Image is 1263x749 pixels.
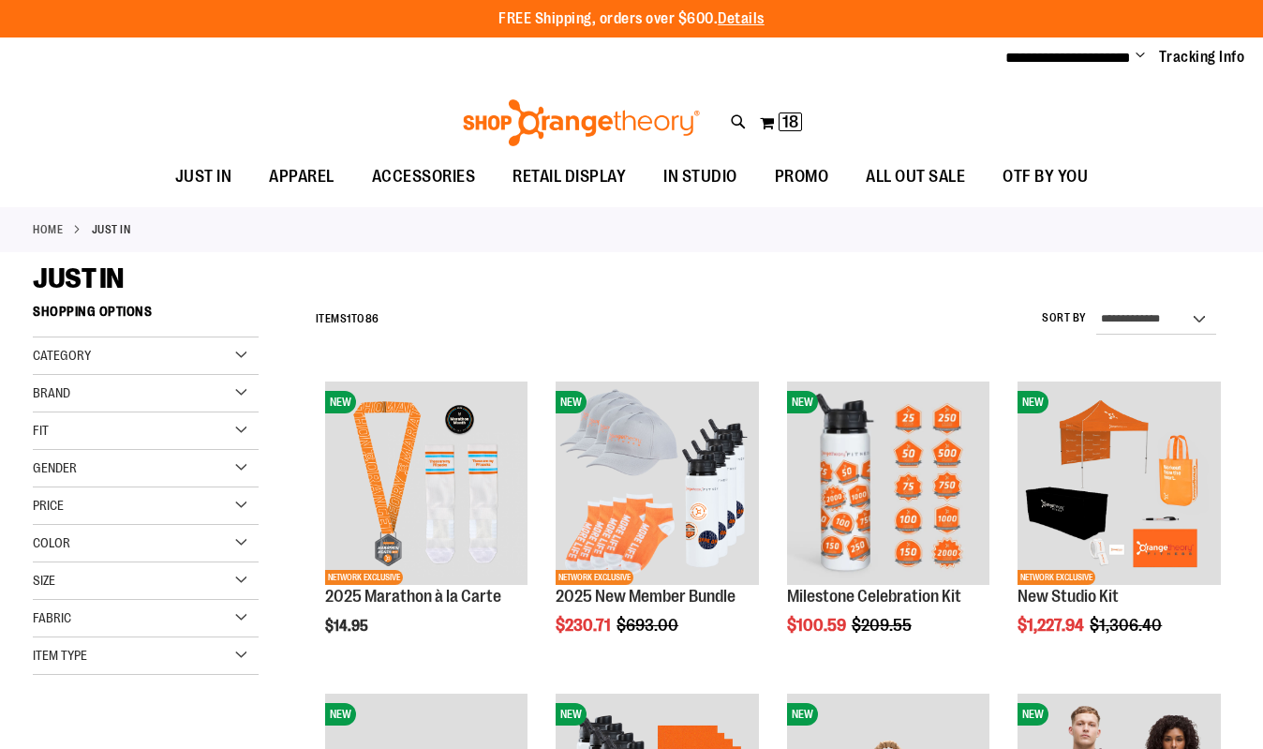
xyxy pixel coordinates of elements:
div: product [1008,372,1230,682]
span: $14.95 [325,618,371,635]
span: NEW [1018,391,1048,413]
span: 86 [365,312,379,325]
a: 2025 Marathon à la Carte [325,587,501,606]
span: ALL OUT SALE [866,156,965,198]
a: New Studio KitNEWNETWORK EXCLUSIVE [1018,382,1221,588]
span: $100.59 [787,616,849,635]
span: NEW [787,391,818,413]
span: Fabric [33,610,71,625]
button: Account menu [1136,48,1145,67]
div: product [546,372,768,682]
img: Milestone Celebration Kit [787,382,990,585]
span: NEW [787,703,818,726]
span: NEW [1018,703,1048,726]
p: FREE Shipping, orders over $600. [498,8,765,30]
span: 1 [347,312,351,325]
div: product [778,372,1000,682]
strong: JUST IN [92,221,131,238]
span: JUST IN [175,156,232,198]
span: NEW [325,391,356,413]
span: $209.55 [852,616,914,635]
span: 18 [782,112,798,131]
span: $1,227.94 [1018,616,1087,635]
a: Tracking Info [1159,47,1245,67]
span: APPAREL [269,156,334,198]
span: IN STUDIO [663,156,737,198]
a: 2025 New Member BundleNEWNETWORK EXCLUSIVE [556,382,759,588]
img: New Studio Kit [1018,382,1221,585]
span: PROMO [775,156,829,198]
img: 2025 Marathon à la Carte [325,382,528,585]
span: NEW [556,703,587,726]
a: 2025 Marathon à la CarteNEWNETWORK EXCLUSIVE [325,382,528,588]
span: Fit [33,423,49,438]
span: NEW [325,703,356,726]
div: product [316,372,538,682]
span: NETWORK EXCLUSIVE [1018,570,1095,585]
span: JUST IN [33,262,124,294]
a: Milestone Celebration KitNEW [787,382,990,588]
span: RETAIL DISPLAY [513,156,626,198]
a: Home [33,221,63,238]
span: ACCESSORIES [372,156,476,198]
a: 2025 New Member Bundle [556,587,736,606]
span: $230.71 [556,616,614,635]
span: Item Type [33,648,87,663]
a: Milestone Celebration Kit [787,587,961,606]
span: NETWORK EXCLUSIVE [556,570,633,585]
img: 2025 New Member Bundle [556,382,759,585]
span: Size [33,573,55,588]
h2: Items to [316,305,379,334]
span: NETWORK EXCLUSIVE [325,570,403,585]
strong: Shopping Options [33,295,259,337]
span: Gender [33,460,77,475]
span: OTF BY YOU [1003,156,1088,198]
span: Price [33,498,64,513]
span: $1,306.40 [1090,616,1165,635]
span: Brand [33,385,70,400]
span: $693.00 [617,616,681,635]
span: Category [33,348,91,363]
label: Sort By [1042,310,1087,326]
a: New Studio Kit [1018,587,1119,606]
span: Color [33,535,70,550]
span: NEW [556,391,587,413]
a: Details [718,10,765,27]
img: Shop Orangetheory [460,99,703,146]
